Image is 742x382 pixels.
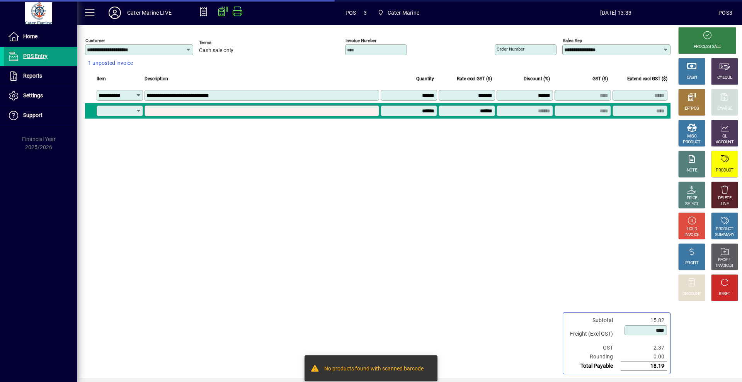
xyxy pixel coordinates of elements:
[621,362,667,371] td: 18.19
[345,38,376,43] mat-label: Invoice number
[4,106,77,125] a: Support
[23,53,48,59] span: POS Entry
[621,316,667,325] td: 15.82
[718,7,732,19] div: POS3
[687,226,697,232] div: HOLD
[722,134,727,139] div: GL
[687,168,697,173] div: NOTE
[718,257,732,263] div: RECALL
[102,6,127,20] button: Profile
[621,343,667,352] td: 2.37
[685,106,699,112] div: EFTPOS
[694,44,721,50] div: PROCESS SALE
[719,291,730,297] div: RESET
[683,139,700,145] div: PRODUCT
[685,260,698,266] div: PROFIT
[416,75,434,83] span: Quantity
[721,201,728,207] div: LINE
[23,112,43,118] span: Support
[716,139,733,145] div: ACCOUNT
[97,75,106,83] span: Item
[127,7,172,19] div: Cater Marine LIVE
[388,7,419,19] span: Cater Marine
[23,92,43,98] span: Settings
[687,195,697,201] div: PRICE
[717,75,732,81] div: CHEQUE
[4,86,77,105] a: Settings
[23,73,42,79] span: Reports
[88,59,133,67] span: 1 unposted invoice
[621,352,667,362] td: 0.00
[497,46,524,52] mat-label: Order number
[566,325,621,343] td: Freight (Excl GST)
[364,7,367,19] span: 3
[716,263,733,269] div: INVOICES
[715,232,734,238] div: SUMMARY
[566,352,621,362] td: Rounding
[524,75,550,83] span: Discount (%)
[716,226,733,232] div: PRODUCT
[457,75,492,83] span: Rate excl GST ($)
[4,66,77,86] a: Reports
[687,134,696,139] div: MISC
[4,27,77,46] a: Home
[592,75,608,83] span: GST ($)
[563,38,582,43] mat-label: Sales rep
[717,106,732,112] div: CHARGE
[85,38,105,43] mat-label: Customer
[324,365,424,374] div: No products found with scanned barcode
[145,75,168,83] span: Description
[718,195,731,201] div: DELETE
[684,232,699,238] div: INVOICE
[345,7,356,19] span: POS
[199,48,233,54] span: Cash sale only
[85,56,136,70] button: 1 unposted invoice
[513,7,718,19] span: [DATE] 13:33
[687,75,697,81] div: CASH
[685,201,699,207] div: SELECT
[566,316,621,325] td: Subtotal
[682,291,701,297] div: DISCOUNT
[627,75,667,83] span: Extend excl GST ($)
[199,40,245,45] span: Terms
[566,343,621,352] td: GST
[566,362,621,371] td: Total Payable
[23,33,37,39] span: Home
[716,168,733,173] div: PRODUCT
[374,6,422,20] span: Cater Marine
